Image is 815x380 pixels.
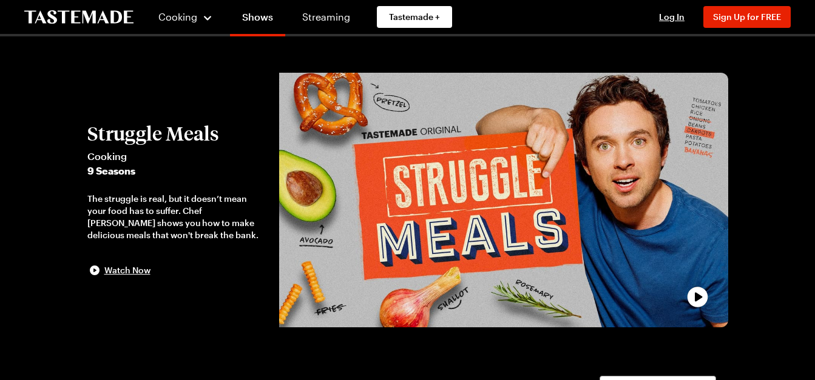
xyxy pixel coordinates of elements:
[158,2,213,32] button: Cooking
[389,11,440,23] span: Tastemade +
[104,264,150,276] span: Watch Now
[158,11,197,22] span: Cooking
[87,164,268,178] span: 9 Seasons
[87,122,268,278] button: Struggle MealsCooking9 SeasonsThe struggle is real, but it doesn’t mean your food has to suffer. ...
[659,12,685,22] span: Log In
[703,6,791,28] button: Sign Up for FREE
[230,2,285,36] a: Shows
[713,12,781,22] span: Sign Up for FREE
[279,73,728,327] img: Struggle Meals
[24,10,134,24] a: To Tastemade Home Page
[87,149,268,164] span: Cooking
[87,122,268,144] h2: Struggle Meals
[279,73,728,327] button: play trailer
[87,193,268,241] div: The struggle is real, but it doesn’t mean your food has to suffer. Chef [PERSON_NAME] shows you h...
[648,11,696,23] button: Log In
[377,6,452,28] a: Tastemade +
